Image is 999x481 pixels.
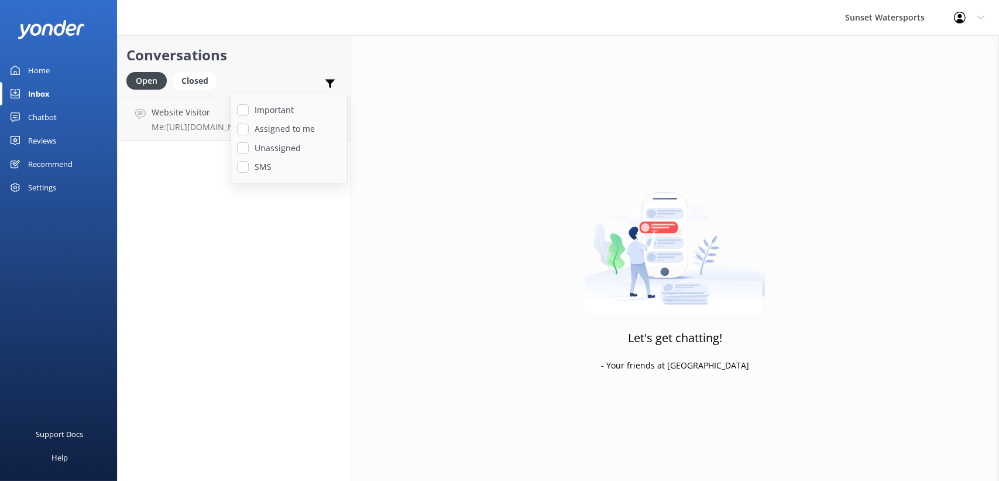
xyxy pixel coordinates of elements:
div: Help [52,446,68,469]
label: SMS [237,161,341,173]
img: artwork of a man stealing a conversation from at giant smartphone [585,168,765,314]
label: Unassigned [237,142,341,155]
label: Important [237,104,341,117]
a: Website VisitorMe:[URL][DOMAIN_NAME]3h [118,97,351,141]
label: Assigned to me [237,122,341,135]
p: Me: [URL][DOMAIN_NAME] [152,122,255,132]
a: Open [126,74,173,87]
div: Chatbot [28,105,57,129]
h3: Let's get chatting! [628,329,722,347]
div: Settings [28,176,56,199]
h2: Conversations [126,44,342,66]
div: Reviews [28,129,56,152]
p: - Your friends at [GEOGRAPHIC_DATA] [601,359,749,372]
img: yonder-white-logo.png [18,20,85,39]
div: Inbox [28,82,50,105]
div: Support Docs [36,422,84,446]
h4: Website Visitor [152,106,255,119]
div: Home [28,59,50,82]
div: Open [126,72,167,90]
a: Closed [173,74,223,87]
div: Recommend [28,152,73,176]
div: Closed [173,72,217,90]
